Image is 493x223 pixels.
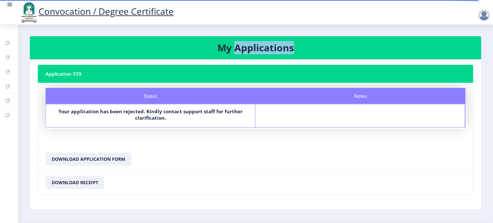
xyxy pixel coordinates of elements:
a: Convocation / Degree Certificate [19,5,174,17]
div: Status [46,88,255,104]
button: Download Application Form [46,153,131,166]
div: Notes [255,88,465,104]
h3: My Applications [38,41,473,54]
b: Your application has been rejected. Kindly contact support staff for further clarification. [58,108,243,121]
img: logo [19,1,39,23]
nb-card-header: Application 939 [38,65,473,83]
button: Download Receipt [46,176,104,189]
